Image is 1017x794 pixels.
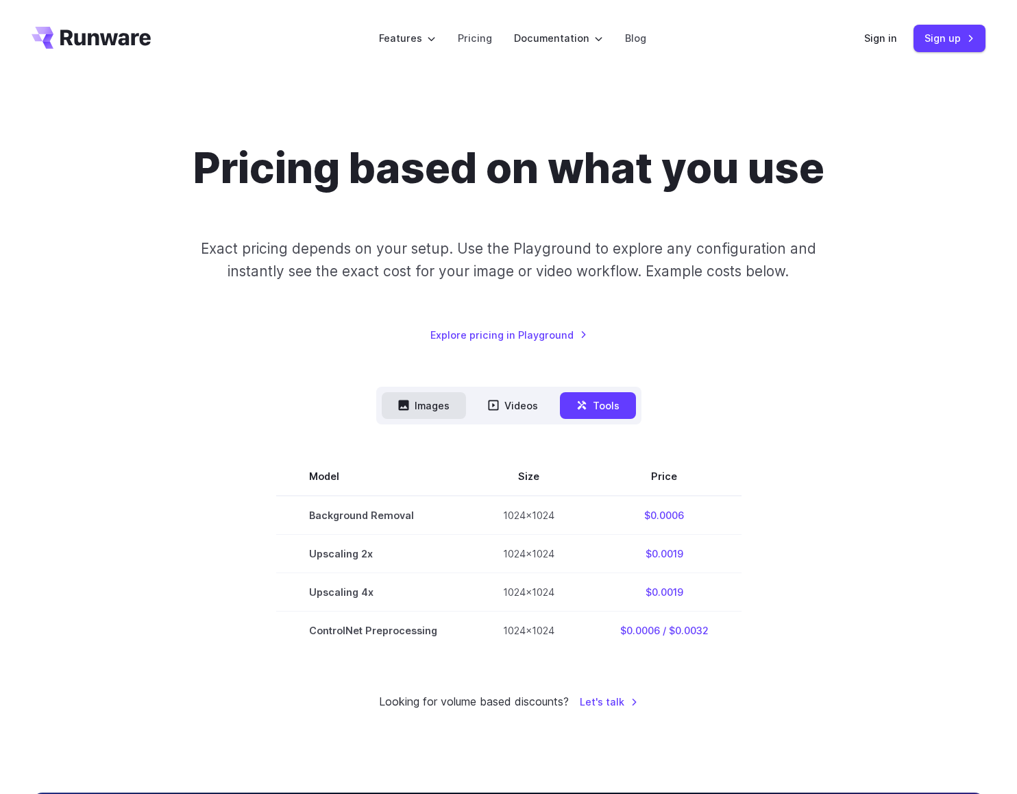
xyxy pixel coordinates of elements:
a: Explore pricing in Playground [430,327,587,343]
a: Sign in [864,30,897,46]
th: Size [470,457,587,496]
td: Upscaling 2x [276,534,470,573]
th: Model [276,457,470,496]
td: $0.0006 [587,496,742,535]
td: $0.0006 / $0.0032 [587,611,742,649]
a: Pricing [458,30,492,46]
a: Blog [625,30,646,46]
a: Sign up [914,25,985,51]
button: Videos [471,392,554,419]
td: $0.0019 [587,573,742,611]
td: ControlNet Preprocessing [276,611,470,649]
small: Looking for volume based discounts? [379,693,569,711]
td: Background Removal [276,496,470,535]
p: Exact pricing depends on your setup. Use the Playground to explore any configuration and instantl... [175,237,842,283]
label: Features [379,30,436,46]
button: Tools [560,392,636,419]
td: 1024x1024 [470,611,587,649]
td: 1024x1024 [470,534,587,573]
button: Images [382,392,466,419]
th: Price [587,457,742,496]
h1: Pricing based on what you use [193,143,824,193]
td: 1024x1024 [470,573,587,611]
a: Let's talk [580,694,638,710]
td: 1024x1024 [470,496,587,535]
td: $0.0019 [587,534,742,573]
a: Go to / [32,27,151,49]
td: Upscaling 4x [276,573,470,611]
label: Documentation [514,30,603,46]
